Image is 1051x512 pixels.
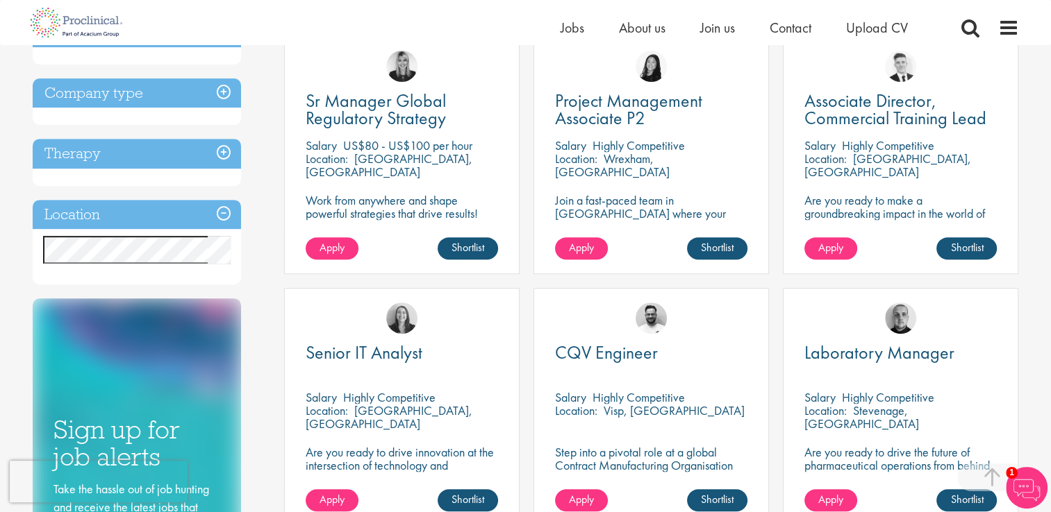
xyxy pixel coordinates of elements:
[687,489,747,511] a: Shortlist
[555,92,747,127] a: Project Management Associate P2
[53,416,220,470] h3: Sign up for job alerts
[804,194,997,259] p: Are you ready to make a groundbreaking impact in the world of biotechnology? Join a growing compa...
[1006,467,1018,479] span: 1
[804,445,997,511] p: Are you ready to drive the future of pharmaceutical operations from behind the scenes? Looking to...
[306,89,446,130] span: Sr Manager Global Regulatory Strategy
[1006,467,1048,509] img: Chatbot
[770,19,811,37] a: Contact
[936,489,997,511] a: Shortlist
[555,151,670,180] p: Wrexham, [GEOGRAPHIC_DATA]
[555,194,747,259] p: Join a fast-paced team in [GEOGRAPHIC_DATA] where your project skills and scientific savvy drive ...
[306,237,358,259] a: Apply
[555,389,586,405] span: Salary
[306,489,358,511] a: Apply
[306,445,498,511] p: Are you ready to drive innovation at the intersection of technology and healthcare, transforming ...
[343,137,472,153] p: US$80 - US$100 per hour
[320,492,345,506] span: Apply
[306,151,472,180] p: [GEOGRAPHIC_DATA], [GEOGRAPHIC_DATA]
[386,302,417,334] img: Mia Kellerman
[555,341,658,364] span: CQV Engineer
[569,240,594,255] span: Apply
[555,137,586,153] span: Salary
[842,137,934,153] p: Highly Competitive
[804,92,997,127] a: Associate Director, Commercial Training Lead
[804,402,919,432] p: Stevenage, [GEOGRAPHIC_DATA]
[700,19,735,37] a: Join us
[306,194,498,259] p: Work from anywhere and shape powerful strategies that drive results! Enjoy the freedom of remote ...
[687,237,747,259] a: Shortlist
[561,19,584,37] a: Jobs
[804,137,836,153] span: Salary
[804,389,836,405] span: Salary
[604,402,745,418] p: Visp, [GEOGRAPHIC_DATA]
[33,200,241,230] h3: Location
[804,151,847,167] span: Location:
[569,492,594,506] span: Apply
[306,344,498,361] a: Senior IT Analyst
[936,237,997,259] a: Shortlist
[306,402,472,432] p: [GEOGRAPHIC_DATA], [GEOGRAPHIC_DATA]
[555,151,597,167] span: Location:
[885,51,916,82] img: Nicolas Daniel
[885,302,916,334] img: Harry Budge
[343,389,436,405] p: Highly Competitive
[555,89,702,130] span: Project Management Associate P2
[555,445,747,498] p: Step into a pivotal role at a global Contract Manufacturing Organisation and help shape the futur...
[555,489,608,511] a: Apply
[593,137,685,153] p: Highly Competitive
[636,302,667,334] img: Emile De Beer
[619,19,665,37] a: About us
[555,402,597,418] span: Location:
[804,402,847,418] span: Location:
[33,139,241,169] h3: Therapy
[846,19,908,37] a: Upload CV
[636,51,667,82] img: Numhom Sudsok
[842,389,934,405] p: Highly Competitive
[804,89,986,130] span: Associate Director, Commercial Training Lead
[306,402,348,418] span: Location:
[386,51,417,82] img: Janelle Jones
[804,151,971,180] p: [GEOGRAPHIC_DATA], [GEOGRAPHIC_DATA]
[555,237,608,259] a: Apply
[10,461,188,502] iframe: reCAPTCHA
[818,240,843,255] span: Apply
[804,344,997,361] a: Laboratory Manager
[33,78,241,108] h3: Company type
[555,344,747,361] a: CQV Engineer
[306,151,348,167] span: Location:
[804,489,857,511] a: Apply
[438,489,498,511] a: Shortlist
[320,240,345,255] span: Apply
[593,389,685,405] p: Highly Competitive
[306,92,498,127] a: Sr Manager Global Regulatory Strategy
[306,389,337,405] span: Salary
[438,237,498,259] a: Shortlist
[306,341,422,364] span: Senior IT Analyst
[818,492,843,506] span: Apply
[306,137,337,153] span: Salary
[804,341,954,364] span: Laboratory Manager
[804,237,857,259] a: Apply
